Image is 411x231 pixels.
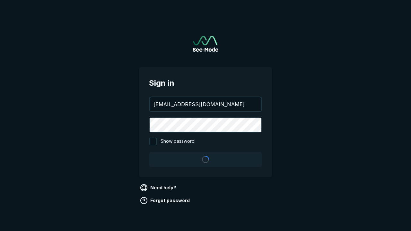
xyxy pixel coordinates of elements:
a: Go to sign in [193,36,218,52]
span: Show password [161,138,195,145]
input: your@email.com [150,97,261,111]
a: Forgot password [139,195,192,206]
a: Need help? [139,183,179,193]
span: Sign in [149,77,262,89]
img: See-Mode Logo [193,36,218,52]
